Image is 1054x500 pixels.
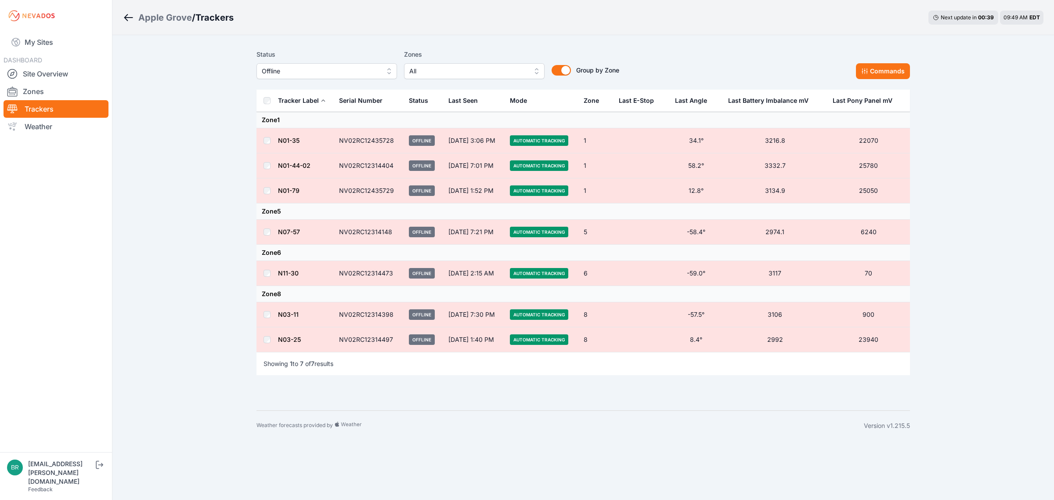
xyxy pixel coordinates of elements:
span: Group by Zone [576,66,619,74]
a: N07-57 [278,228,300,236]
a: Weather [4,118,108,135]
td: 70 [827,261,910,286]
td: 58.2° [670,153,723,178]
td: [DATE] 7:21 PM [443,220,505,245]
td: [DATE] 3:06 PM [443,128,505,153]
button: Tracker Label [278,90,326,111]
td: 23940 [827,327,910,352]
span: Offline [409,135,435,146]
td: 900 [827,302,910,327]
td: NV02RC12314148 [334,220,404,245]
span: Next update in [941,14,977,21]
td: 8 [578,302,614,327]
span: 09:49 AM [1003,14,1028,21]
td: [DATE] 7:01 PM [443,153,505,178]
h3: Trackers [195,11,234,24]
td: NV02RC12435728 [334,128,404,153]
div: Status [409,96,428,105]
nav: Breadcrumb [123,6,234,29]
a: N03-11 [278,311,299,318]
img: brayden.sanford@nevados.solar [7,460,23,475]
span: Automatic Tracking [510,309,568,320]
div: Last Pony Panel mV [833,96,892,105]
td: 2992 [723,327,827,352]
div: Tracker Label [278,96,319,105]
td: 8 [578,327,614,352]
span: Offline [409,309,435,320]
td: 6 [578,261,614,286]
a: Site Overview [4,65,108,83]
td: -57.5° [670,302,723,327]
span: 1 [290,360,292,367]
td: Zone 1 [256,112,910,128]
button: Last Battery Imbalance mV [728,90,816,111]
button: Status [409,90,435,111]
td: 2974.1 [723,220,827,245]
td: NV02RC12314497 [334,327,404,352]
td: 3117 [723,261,827,286]
a: Apple Grove [138,11,192,24]
span: Offline [409,268,435,279]
td: 12.8° [670,178,723,203]
td: [DATE] 1:52 PM [443,178,505,203]
button: Last E-Stop [619,90,661,111]
div: Version v1.215.5 [864,421,910,430]
button: Zone [584,90,606,111]
td: 6240 [827,220,910,245]
button: Offline [256,63,397,79]
a: N01-44-02 [278,162,310,169]
span: Offline [409,160,435,171]
span: All [409,66,527,76]
span: Offline [409,334,435,345]
a: Trackers [4,100,108,118]
span: / [192,11,195,24]
td: NV02RC12314473 [334,261,404,286]
button: All [404,63,545,79]
span: EDT [1029,14,1040,21]
span: Offline [262,66,379,76]
td: Zone 8 [256,286,910,302]
div: [EMAIL_ADDRESS][PERSON_NAME][DOMAIN_NAME] [28,460,94,486]
td: 1 [578,128,614,153]
span: Automatic Tracking [510,227,568,237]
div: Last Battery Imbalance mV [728,96,809,105]
span: DASHBOARD [4,56,42,64]
span: Automatic Tracking [510,334,568,345]
td: 8.4° [670,327,723,352]
a: My Sites [4,32,108,53]
button: Last Angle [675,90,714,111]
a: N11-30 [278,269,299,277]
span: Automatic Tracking [510,135,568,146]
div: Serial Number [339,96,383,105]
p: Showing to of results [263,359,333,368]
td: -59.0° [670,261,723,286]
button: Last Pony Panel mV [833,90,899,111]
div: Last Seen [448,90,499,111]
button: Serial Number [339,90,390,111]
a: N01-35 [278,137,300,144]
td: 34.1° [670,128,723,153]
span: Automatic Tracking [510,160,568,171]
td: 3134.9 [723,178,827,203]
span: Automatic Tracking [510,185,568,196]
span: 7 [300,360,303,367]
span: Offline [409,185,435,196]
td: Zone 5 [256,203,910,220]
td: 5 [578,220,614,245]
div: Weather forecasts provided by [256,421,864,430]
a: N03-25 [278,336,301,343]
td: [DATE] 7:30 PM [443,302,505,327]
td: 1 [578,178,614,203]
img: Nevados [7,9,56,23]
div: Zone [584,96,599,105]
button: Commands [856,63,910,79]
td: 3332.7 [723,153,827,178]
span: Automatic Tracking [510,268,568,279]
td: [DATE] 2:15 AM [443,261,505,286]
label: Zones [404,49,545,60]
td: -58.4° [670,220,723,245]
td: 25780 [827,153,910,178]
div: Last Angle [675,96,707,105]
td: NV02RC12314404 [334,153,404,178]
td: 3106 [723,302,827,327]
